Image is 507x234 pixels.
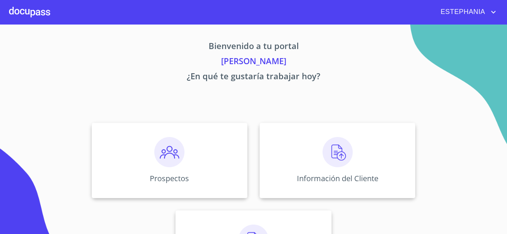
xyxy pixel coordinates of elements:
p: Prospectos [150,173,189,183]
img: prospectos.png [154,137,184,167]
img: carga.png [323,137,353,167]
span: ESTEPHANIA [435,6,489,18]
p: Información del Cliente [297,173,378,183]
p: Bienvenido a tu portal [21,40,486,55]
p: [PERSON_NAME] [21,55,486,70]
button: account of current user [435,6,498,18]
p: ¿En qué te gustaría trabajar hoy? [21,70,486,85]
